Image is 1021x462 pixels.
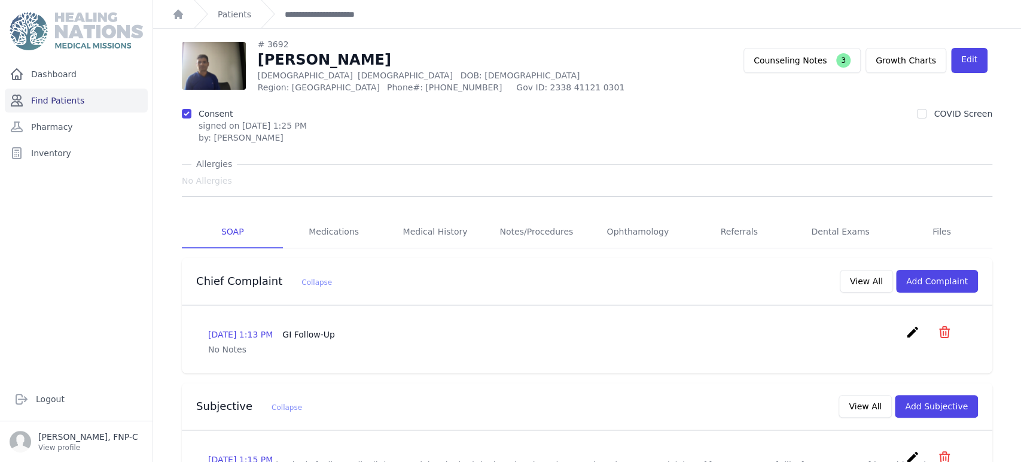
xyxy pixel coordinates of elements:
a: Files [891,216,992,248]
h3: Chief Complaint [196,274,332,288]
p: [PERSON_NAME], FNP-C [38,431,138,443]
a: Dashboard [5,62,148,86]
span: GI Follow-Up [282,330,335,339]
span: No Allergies [182,175,232,187]
p: View profile [38,443,138,452]
span: Collapse [272,403,302,412]
span: 3 [836,53,851,68]
div: # 3692 [258,38,646,50]
h3: Subjective [196,399,302,414]
label: COVID Screen [934,109,992,118]
a: Referrals [688,216,790,248]
a: Logout [10,387,143,411]
button: Add Complaint [896,270,978,293]
span: Phone#: [PHONE_NUMBER] [387,81,509,93]
a: Find Patients [5,89,148,113]
a: Medications [283,216,384,248]
div: by: [PERSON_NAME] [199,132,307,144]
p: No Notes [208,344,966,355]
span: Region: [GEOGRAPHIC_DATA] [258,81,380,93]
button: Counseling Notes3 [743,48,861,73]
span: Allergies [191,158,237,170]
button: View All [839,395,892,418]
a: SOAP [182,216,283,248]
p: [DEMOGRAPHIC_DATA] [258,69,646,81]
a: Patients [218,8,251,20]
span: DOB: [DEMOGRAPHIC_DATA] [460,71,580,80]
label: Consent [199,109,233,118]
img: Medical Missions EMR [10,12,142,50]
a: Ophthamology [587,216,688,248]
h1: [PERSON_NAME] [258,50,646,69]
span: Collapse [301,278,332,287]
a: create [906,330,923,342]
p: [DATE] 1:13 PM [208,329,335,341]
a: Growth Charts [865,48,946,73]
button: Add Subjective [895,395,978,418]
span: [DEMOGRAPHIC_DATA] [358,71,453,80]
a: Edit [951,48,988,73]
img: a2NBnX56P8BlC1guNxgSVwAAAAldEVYdGRhdGU6Y3JlYXRlADIwMjUtMDYtMTJUMTc6MjU6MjQrMDA6MDAynMLEAAAAJXRFWH... [182,42,246,90]
a: [PERSON_NAME], FNP-C View profile [10,431,143,452]
a: Dental Exams [790,216,891,248]
a: Inventory [5,141,148,165]
button: View All [840,270,893,293]
p: signed on [DATE] 1:25 PM [199,120,307,132]
a: Pharmacy [5,115,148,139]
i: create [906,325,920,339]
nav: Tabs [182,216,992,248]
a: Notes/Procedures [486,216,587,248]
a: Medical History [385,216,486,248]
span: Gov ID: 2338 41121 0301 [516,81,645,93]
